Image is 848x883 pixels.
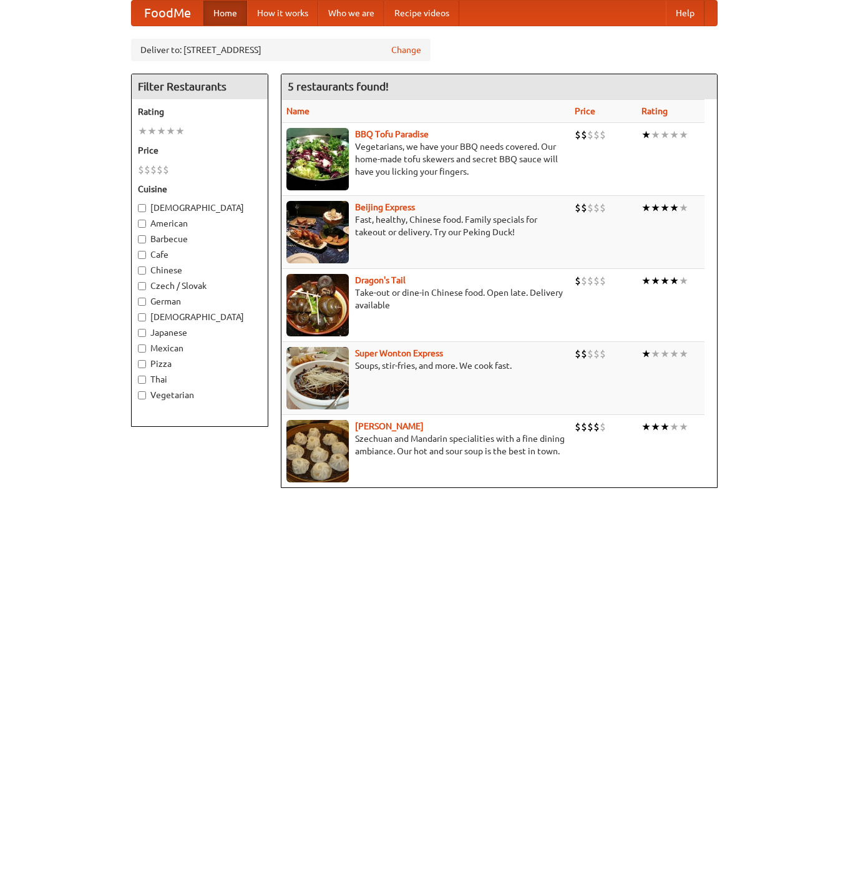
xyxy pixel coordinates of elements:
[138,326,261,339] label: Japanese
[641,274,651,288] li: ★
[138,248,261,261] label: Cafe
[660,201,670,215] li: ★
[670,420,679,434] li: ★
[138,282,146,290] input: Czech / Slovak
[286,347,349,409] img: superwonton.jpg
[679,274,688,288] li: ★
[132,74,268,99] h4: Filter Restaurants
[138,360,146,368] input: Pizza
[138,266,146,275] input: Chinese
[138,204,146,212] input: [DEMOGRAPHIC_DATA]
[600,274,606,288] li: $
[641,420,651,434] li: ★
[138,163,144,177] li: $
[651,274,660,288] li: ★
[150,163,157,177] li: $
[670,347,679,361] li: ★
[355,421,424,431] a: [PERSON_NAME]
[679,128,688,142] li: ★
[593,274,600,288] li: $
[247,1,318,26] a: How it works
[587,201,593,215] li: $
[138,251,146,259] input: Cafe
[157,124,166,138] li: ★
[355,275,406,285] a: Dragon's Tail
[286,420,349,482] img: shandong.jpg
[593,128,600,142] li: $
[138,202,261,214] label: [DEMOGRAPHIC_DATA]
[670,128,679,142] li: ★
[288,80,389,92] ng-pluralize: 5 restaurants found!
[575,106,595,116] a: Price
[651,128,660,142] li: ★
[670,274,679,288] li: ★
[355,129,429,139] a: BBQ Tofu Paradise
[679,347,688,361] li: ★
[581,274,587,288] li: $
[138,220,146,228] input: American
[600,347,606,361] li: $
[581,347,587,361] li: $
[575,128,581,142] li: $
[286,128,349,190] img: tofuparadise.jpg
[138,295,261,308] label: German
[575,347,581,361] li: $
[286,274,349,336] img: dragon.jpg
[138,391,146,399] input: Vegetarian
[670,201,679,215] li: ★
[587,274,593,288] li: $
[138,298,146,306] input: German
[138,342,261,354] label: Mexican
[144,163,150,177] li: $
[132,1,203,26] a: FoodMe
[660,420,670,434] li: ★
[593,201,600,215] li: $
[587,128,593,142] li: $
[600,128,606,142] li: $
[163,163,169,177] li: $
[286,432,565,457] p: Szechuan and Mandarin specialities with a fine dining ambiance. Our hot and sour soup is the best...
[138,376,146,384] input: Thai
[138,264,261,276] label: Chinese
[391,44,421,56] a: Change
[641,347,651,361] li: ★
[641,201,651,215] li: ★
[355,202,415,212] a: Beijing Express
[138,311,261,323] label: [DEMOGRAPHIC_DATA]
[581,201,587,215] li: $
[575,274,581,288] li: $
[138,373,261,386] label: Thai
[131,39,431,61] div: Deliver to: [STREET_ADDRESS]
[679,420,688,434] li: ★
[666,1,704,26] a: Help
[166,124,175,138] li: ★
[581,420,587,434] li: $
[384,1,459,26] a: Recipe videos
[600,201,606,215] li: $
[660,274,670,288] li: ★
[286,140,565,178] p: Vegetarians, we have your BBQ needs covered. Our home-made tofu skewers and secret BBQ sauce will...
[138,280,261,292] label: Czech / Slovak
[286,106,309,116] a: Name
[651,201,660,215] li: ★
[138,183,261,195] h5: Cuisine
[575,420,581,434] li: $
[660,128,670,142] li: ★
[286,201,349,263] img: beijing.jpg
[138,313,146,321] input: [DEMOGRAPHIC_DATA]
[203,1,247,26] a: Home
[138,124,147,138] li: ★
[138,105,261,118] h5: Rating
[138,235,146,243] input: Barbecue
[600,420,606,434] li: $
[138,358,261,370] label: Pizza
[587,347,593,361] li: $
[147,124,157,138] li: ★
[138,144,261,157] h5: Price
[593,420,600,434] li: $
[355,348,443,358] a: Super Wonton Express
